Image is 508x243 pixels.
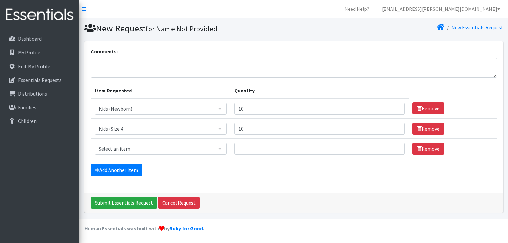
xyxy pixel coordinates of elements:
[91,83,231,98] th: Item Requested
[91,164,142,176] a: Add Another Item
[377,3,505,15] a: [EMAIL_ADDRESS][PERSON_NAME][DOMAIN_NAME]
[170,225,203,232] a: Ruby for Good
[18,91,47,97] p: Distributions
[3,74,77,86] a: Essentials Requests
[18,63,50,70] p: Edit My Profile
[91,48,118,55] label: Comments:
[451,24,503,30] a: New Essentials Request
[339,3,374,15] a: Need Help?
[91,197,157,209] input: Submit Essentials Request
[146,24,217,33] small: for Name Not Provided
[412,143,444,155] a: Remove
[3,87,77,100] a: Distributions
[3,4,77,25] img: HumanEssentials
[18,77,62,83] p: Essentials Requests
[3,115,77,127] a: Children
[412,102,444,114] a: Remove
[231,83,409,98] th: Quantity
[18,49,40,56] p: My Profile
[3,101,77,114] a: Families
[18,36,42,42] p: Dashboard
[3,60,77,73] a: Edit My Profile
[84,225,204,232] strong: Human Essentials was built with by .
[158,197,200,209] a: Cancel Request
[18,104,36,111] p: Families
[412,123,444,135] a: Remove
[18,118,37,124] p: Children
[3,46,77,59] a: My Profile
[3,32,77,45] a: Dashboard
[84,23,291,34] h1: New Request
